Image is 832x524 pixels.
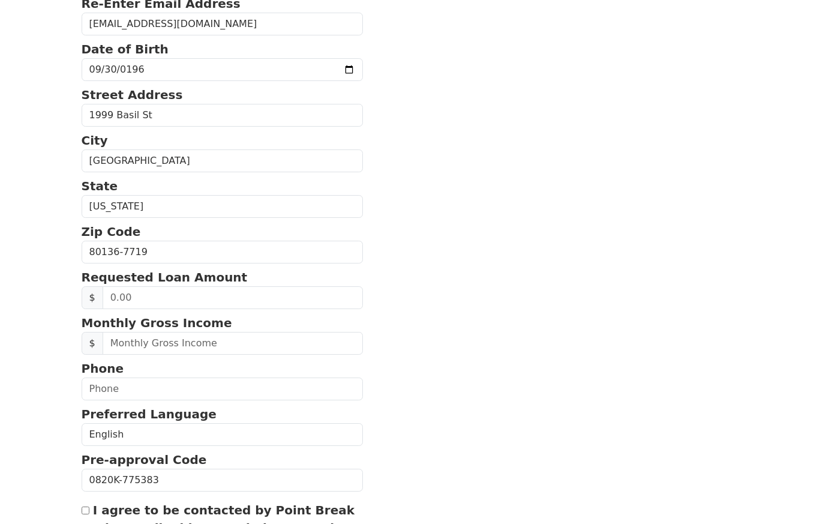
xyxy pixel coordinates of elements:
[82,332,103,355] span: $
[82,13,364,35] input: Re-Enter Email Address
[82,469,364,492] input: Pre-approval Code
[82,453,207,467] strong: Pre-approval Code
[82,88,183,102] strong: Street Address
[103,332,364,355] input: Monthly Gross Income
[103,286,364,309] input: 0.00
[82,133,108,148] strong: City
[82,104,364,127] input: Street Address
[82,241,364,264] input: Zip Code
[82,149,364,172] input: City
[82,361,124,376] strong: Phone
[82,286,103,309] span: $
[82,407,217,421] strong: Preferred Language
[82,42,169,56] strong: Date of Birth
[82,378,364,400] input: Phone
[82,270,248,285] strong: Requested Loan Amount
[82,224,141,239] strong: Zip Code
[82,179,118,193] strong: State
[82,314,364,332] p: Monthly Gross Income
